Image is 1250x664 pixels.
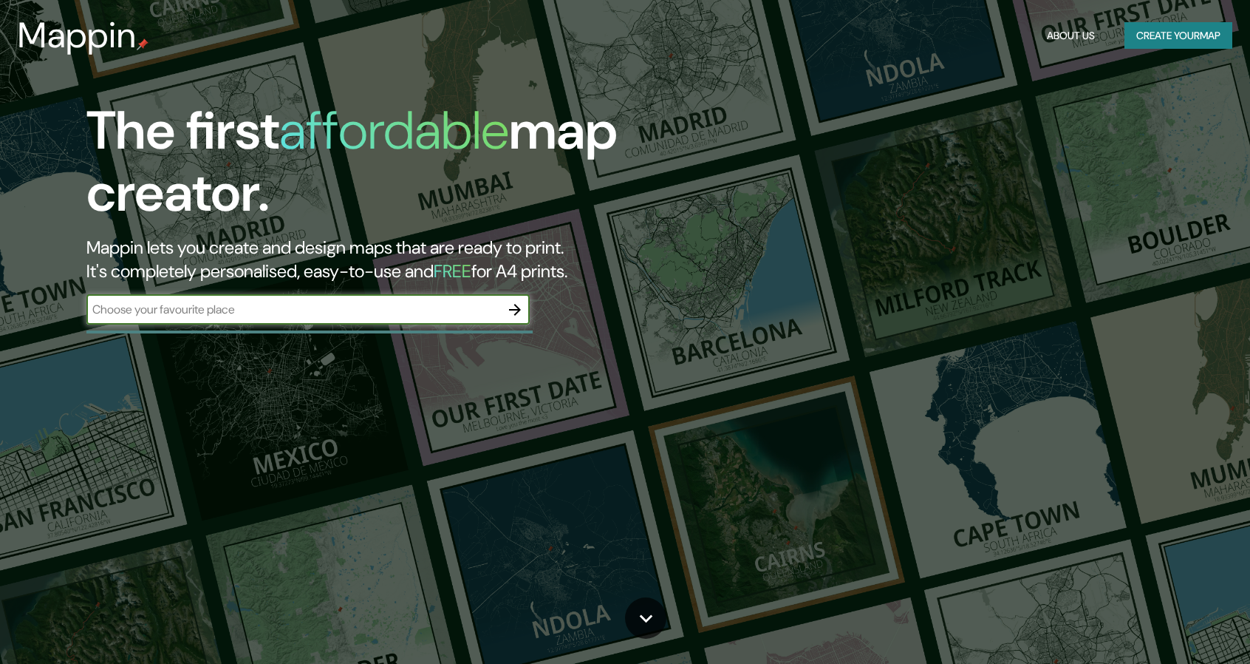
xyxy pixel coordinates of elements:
h3: Mappin [18,15,137,56]
button: Create yourmap [1124,22,1232,50]
img: mappin-pin [137,38,148,50]
h1: affordable [279,96,509,165]
h2: Mappin lets you create and design maps that are ready to print. It's completely personalised, eas... [86,236,711,283]
h5: FREE [434,260,471,282]
h1: The first map creator. [86,100,711,236]
button: About Us [1041,22,1101,50]
input: Choose your favourite place [86,301,500,318]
